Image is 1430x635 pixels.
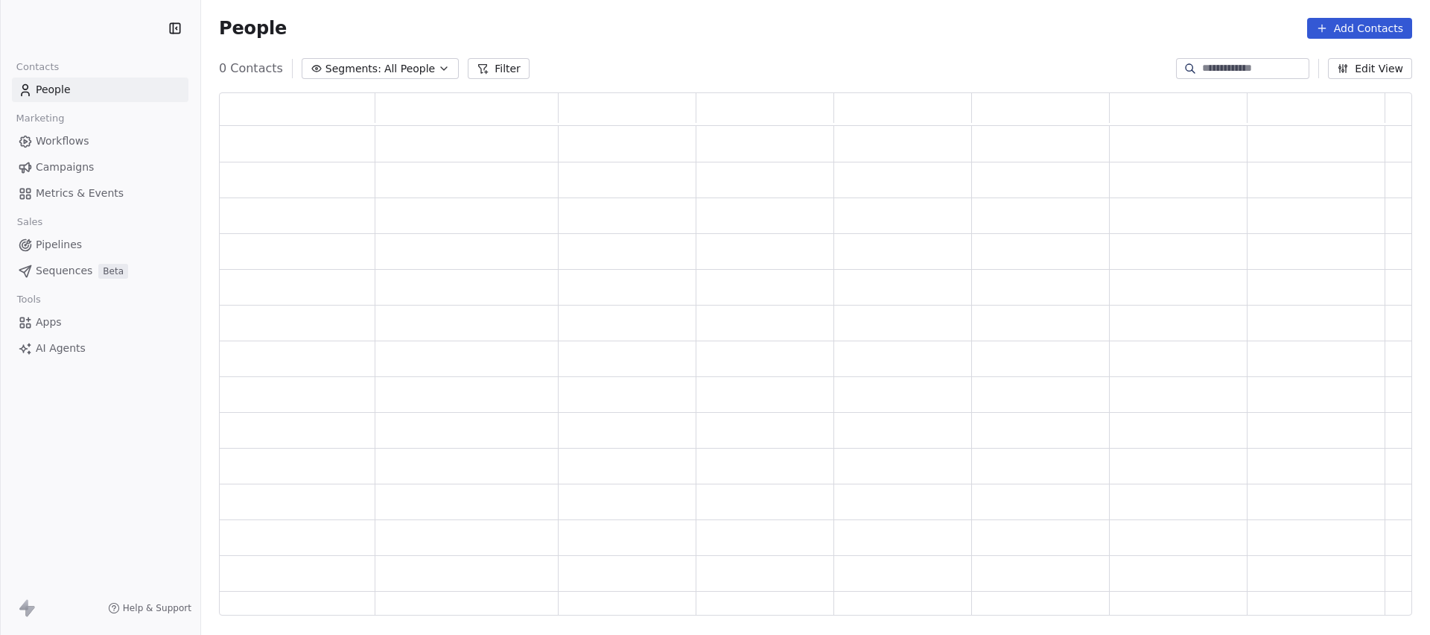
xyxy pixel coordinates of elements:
a: Campaigns [12,155,188,180]
span: Sales [10,211,49,233]
a: SequencesBeta [12,259,188,283]
span: People [219,17,287,40]
span: Segments: [325,61,381,77]
a: Help & Support [108,602,191,614]
span: Sequences [36,263,92,279]
span: Help & Support [123,602,191,614]
a: Pipelines [12,233,188,257]
span: Tools [10,288,47,311]
a: People [12,78,188,102]
span: Apps [36,315,62,330]
span: Workflows [36,133,89,149]
span: Beta [98,264,128,279]
span: People [36,82,71,98]
button: Filter [468,58,530,79]
span: 0 Contacts [219,60,283,78]
a: Metrics & Events [12,181,188,206]
span: Metrics & Events [36,186,124,201]
button: Edit View [1328,58,1412,79]
a: AI Agents [12,336,188,361]
a: Workflows [12,129,188,154]
span: Contacts [10,56,66,78]
span: Campaigns [36,159,94,175]
span: AI Agents [36,341,86,356]
a: Apps [12,310,188,335]
span: Pipelines [36,237,82,253]
span: Marketing [10,107,71,130]
span: All People [384,61,435,77]
button: Add Contacts [1307,18,1412,39]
